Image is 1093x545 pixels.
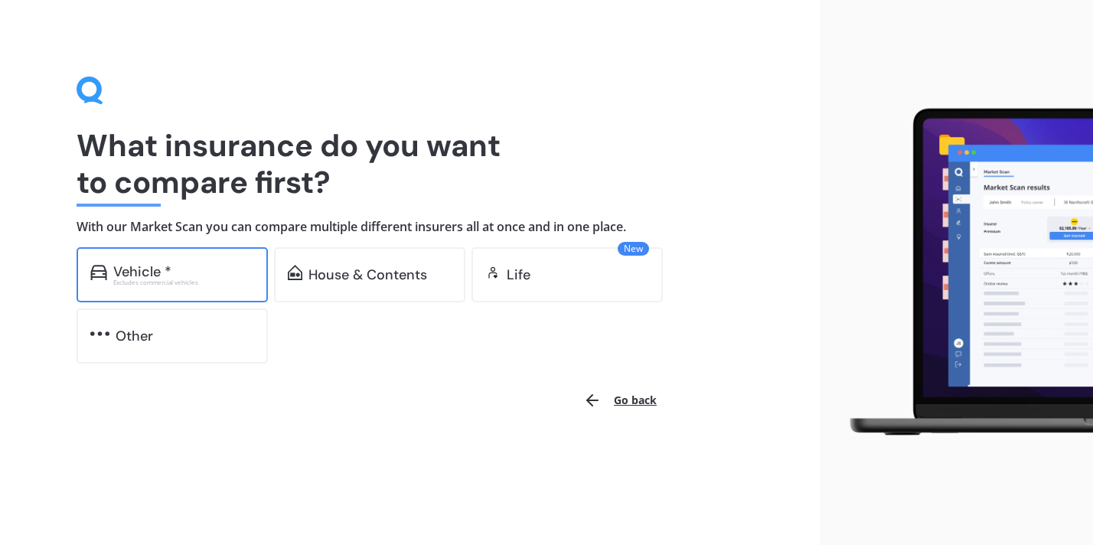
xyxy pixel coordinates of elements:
[507,267,530,282] div: Life
[77,127,743,201] h1: What insurance do you want to compare first?
[77,219,743,235] h4: With our Market Scan you can compare multiple different insurers all at once and in one place.
[308,267,427,282] div: House & Contents
[90,265,107,280] img: car.f15378c7a67c060ca3f3.svg
[116,328,153,344] div: Other
[485,265,501,280] img: life.f720d6a2d7cdcd3ad642.svg
[832,101,1093,444] img: laptop.webp
[288,265,302,280] img: home-and-contents.b802091223b8502ef2dd.svg
[90,326,109,341] img: other.81dba5aafe580aa69f38.svg
[574,382,666,419] button: Go back
[618,242,649,256] span: New
[113,279,254,286] div: Excludes commercial vehicles
[113,264,171,279] div: Vehicle *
